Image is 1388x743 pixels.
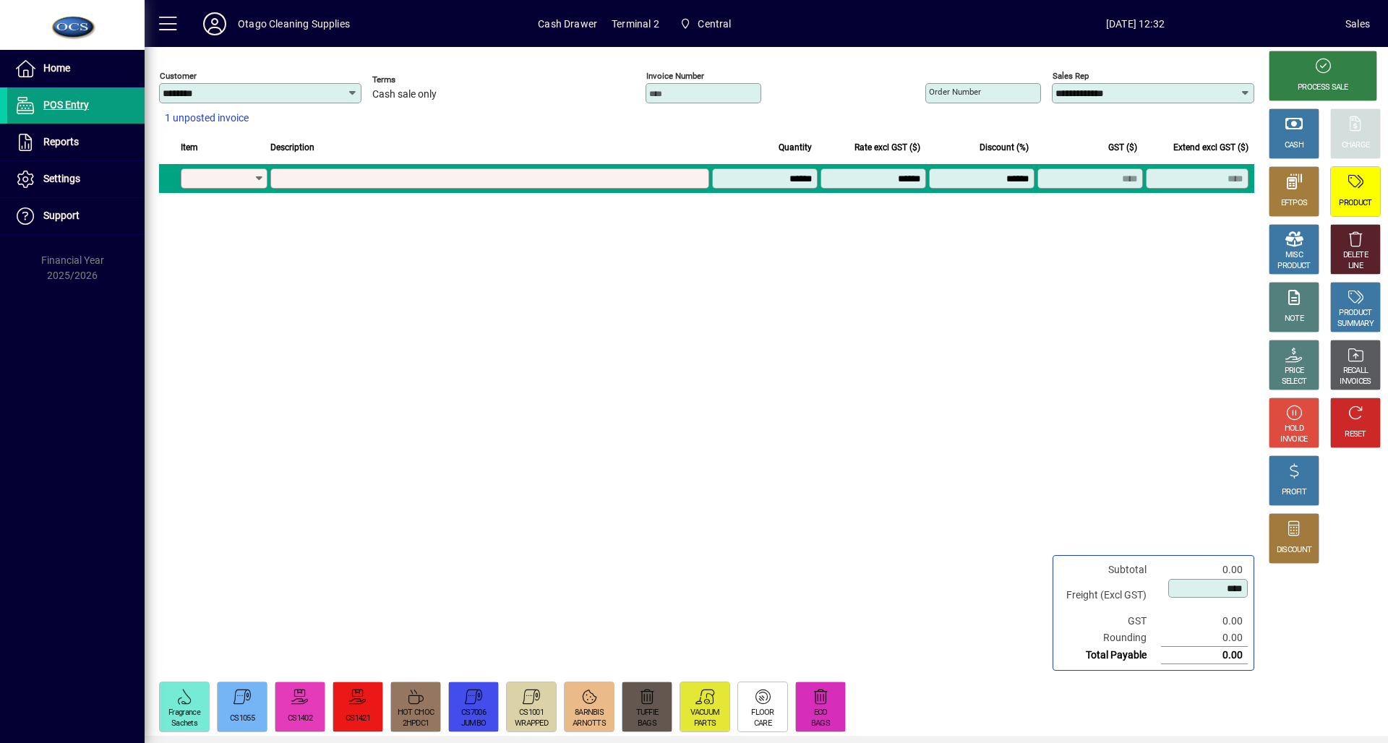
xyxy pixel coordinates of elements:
[403,718,429,729] div: 2HPDC1
[230,713,254,724] div: CS1055
[929,87,981,97] mat-label: Order number
[43,210,80,221] span: Support
[398,708,434,718] div: HOT CHOC
[1337,319,1374,330] div: SUMMARY
[1282,377,1307,387] div: SELECT
[1285,424,1303,434] div: HOLD
[461,718,487,729] div: JUMBO
[1285,140,1303,151] div: CASH
[165,111,249,126] span: 1 unposted invoice
[1108,139,1137,155] span: GST ($)
[1285,366,1304,377] div: PRICE
[1282,487,1306,498] div: PROFIT
[1285,314,1303,325] div: NOTE
[372,89,437,100] span: Cash sale only
[1053,71,1089,81] mat-label: Sales rep
[1348,261,1363,272] div: LINE
[43,99,89,111] span: POS Entry
[1339,198,1371,209] div: PRODUCT
[159,106,254,132] button: 1 unposted invoice
[1343,250,1368,261] div: DELETE
[698,12,731,35] span: Central
[1059,578,1161,613] td: Freight (Excl GST)
[7,51,145,87] a: Home
[636,708,659,718] div: TUFFIE
[814,708,828,718] div: ECO
[1280,434,1307,445] div: INVOICE
[754,718,771,729] div: CARE
[1277,545,1311,556] div: DISCOUNT
[1339,308,1371,319] div: PRODUCT
[1059,630,1161,647] td: Rounding
[515,718,548,729] div: WRAPPED
[288,713,312,724] div: CS1402
[7,124,145,160] a: Reports
[980,139,1029,155] span: Discount (%)
[519,708,544,718] div: CS1001
[646,71,704,81] mat-label: Invoice number
[751,708,774,718] div: FLOOR
[1281,198,1308,209] div: EFTPOS
[43,62,70,74] span: Home
[346,713,370,724] div: CS1421
[7,161,145,197] a: Settings
[573,718,606,729] div: ARNOTTS
[1161,647,1248,664] td: 0.00
[43,173,80,184] span: Settings
[1161,613,1248,630] td: 0.00
[690,708,720,718] div: VACUUM
[181,139,198,155] span: Item
[7,198,145,234] a: Support
[160,71,197,81] mat-label: Customer
[43,136,79,147] span: Reports
[638,718,656,729] div: BAGS
[192,11,238,37] button: Profile
[1298,82,1348,93] div: PROCESS SALE
[575,708,604,718] div: 8ARNBIS
[461,708,486,718] div: CS7006
[372,75,459,85] span: Terms
[1345,429,1366,440] div: RESET
[1285,250,1303,261] div: MISC
[1173,139,1248,155] span: Extend excl GST ($)
[171,718,197,729] div: Sachets
[925,12,1345,35] span: [DATE] 12:32
[538,12,597,35] span: Cash Drawer
[1161,630,1248,647] td: 0.00
[612,12,659,35] span: Terminal 2
[1343,366,1368,377] div: RECALL
[1340,377,1371,387] div: INVOICES
[238,12,350,35] div: Otago Cleaning Supplies
[1059,562,1161,578] td: Subtotal
[779,139,812,155] span: Quantity
[270,139,314,155] span: Description
[1345,12,1370,35] div: Sales
[811,718,830,729] div: BAGS
[694,718,716,729] div: PARTS
[1277,261,1310,272] div: PRODUCT
[168,708,200,718] div: Fragrance
[1059,647,1161,664] td: Total Payable
[674,11,737,37] span: Central
[1161,562,1248,578] td: 0.00
[1059,613,1161,630] td: GST
[854,139,920,155] span: Rate excl GST ($)
[1342,140,1370,151] div: CHARGE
